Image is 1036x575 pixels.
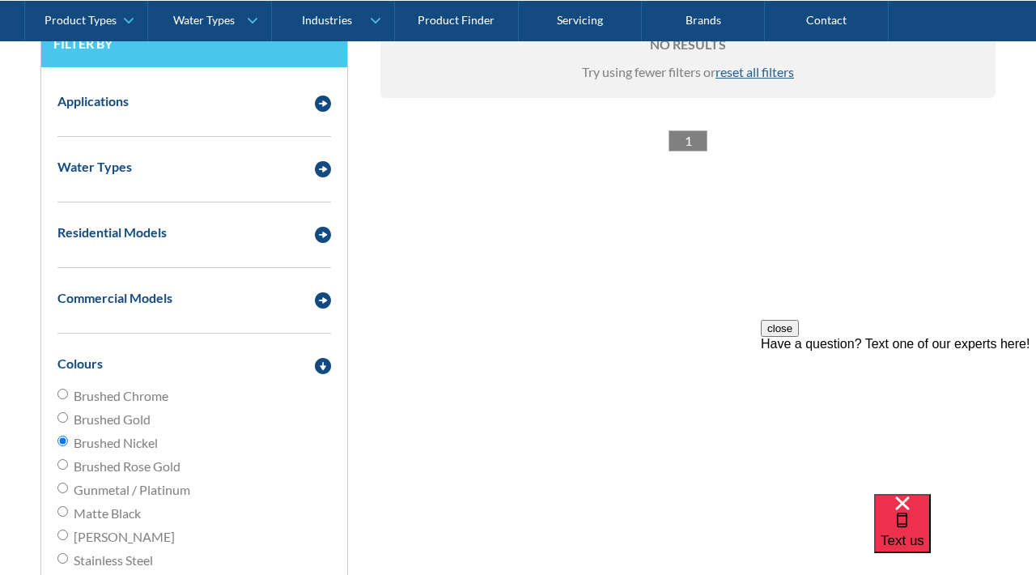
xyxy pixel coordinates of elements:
[57,92,129,111] div: Applications
[74,551,153,570] span: Stainless Steel
[715,64,794,79] span: reset all filters
[57,436,68,446] input: Brushed Nickel
[57,483,68,493] input: Gunmetal / Platinum
[57,389,68,399] input: Brushed Chrome
[57,530,68,540] input: [PERSON_NAME]
[57,412,68,423] input: Brushed Gold
[57,553,68,564] input: Stainless Steel
[397,62,979,82] div: Try using fewer filters or
[173,13,235,27] div: Water Types
[74,480,190,500] span: Gunmetal / Platinum
[74,410,151,429] span: Brushed Gold
[74,504,141,523] span: Matte Black
[53,36,335,51] h3: Filter by
[57,354,103,373] div: Colours
[302,13,352,27] div: Industries
[380,130,996,151] div: List
[761,320,1036,514] iframe: podium webchat widget prompt
[669,130,707,151] a: 1
[57,223,167,242] div: Residential Models
[57,288,172,308] div: Commercial Models
[874,494,1036,575] iframe: podium webchat widget bubble
[74,433,158,453] span: Brushed Nickel
[57,459,68,470] input: Brushed Rose Gold
[57,157,132,177] div: Water Types
[397,35,979,54] h6: No results
[74,386,168,406] span: Brushed Chrome
[74,457,180,476] span: Brushed Rose Gold
[74,527,175,547] span: [PERSON_NAME]
[45,13,117,27] div: Product Types
[57,506,68,517] input: Matte Black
